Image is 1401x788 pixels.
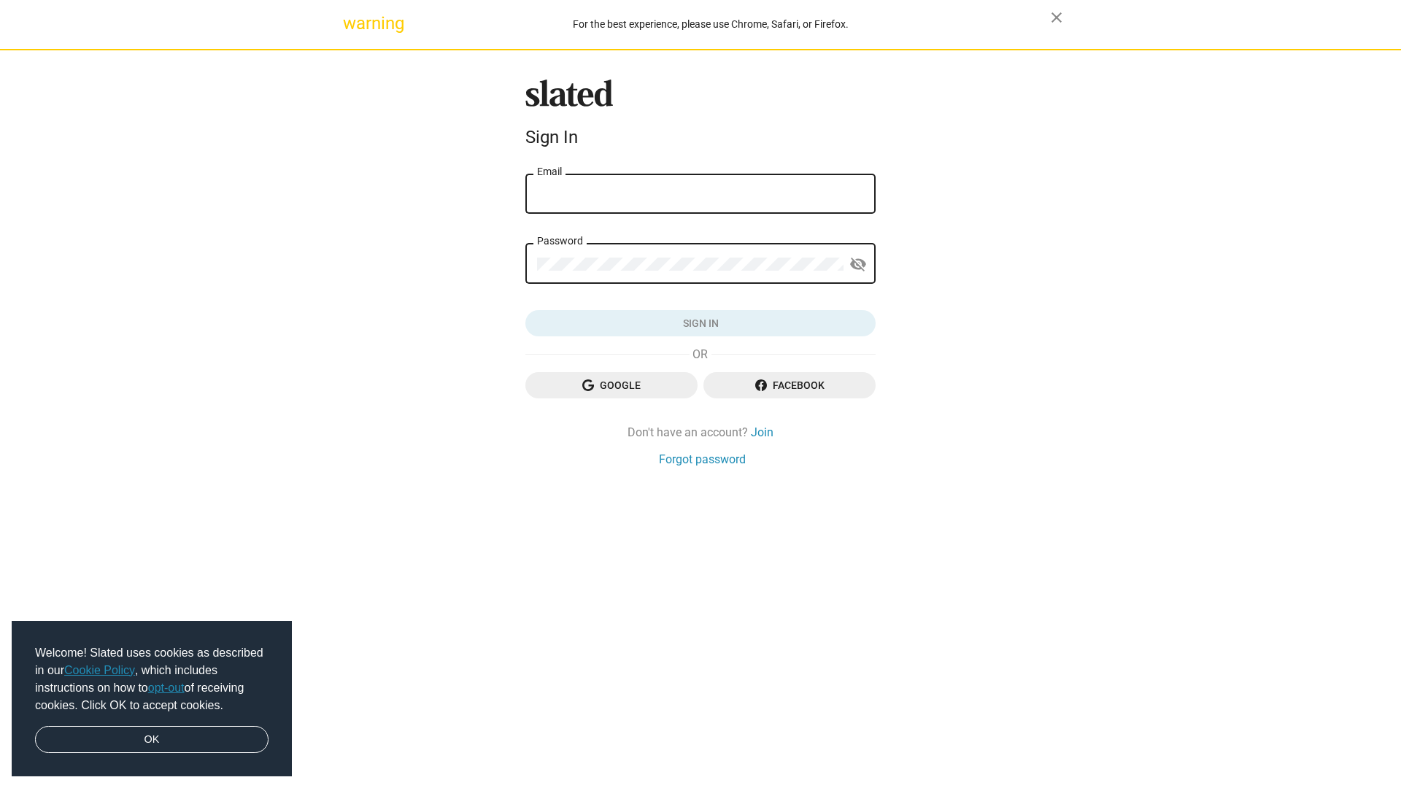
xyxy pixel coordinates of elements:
sl-branding: Sign In [525,80,876,154]
button: Show password [844,250,873,279]
span: Google [537,372,686,398]
a: Forgot password [659,452,746,467]
span: Facebook [715,372,864,398]
button: Google [525,372,698,398]
div: For the best experience, please use Chrome, Safari, or Firefox. [371,15,1051,34]
a: Cookie Policy [64,664,135,676]
div: cookieconsent [12,621,292,777]
mat-icon: close [1048,9,1065,26]
div: Sign In [525,127,876,147]
span: Welcome! Slated uses cookies as described in our , which includes instructions on how to of recei... [35,644,269,714]
div: Don't have an account? [525,425,876,440]
a: opt-out [148,681,185,694]
mat-icon: visibility_off [849,253,867,276]
button: Facebook [703,372,876,398]
a: Join [751,425,773,440]
mat-icon: warning [343,15,360,32]
a: dismiss cookie message [35,726,269,754]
